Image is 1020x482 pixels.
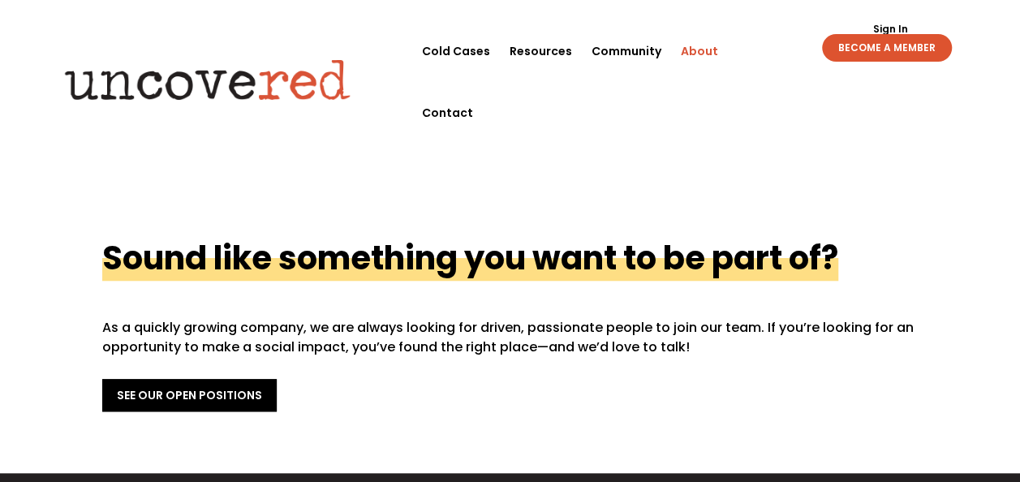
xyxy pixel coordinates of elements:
h2: Sound like something you want to be part of? [102,235,838,281]
img: Uncovered logo [51,48,364,111]
a: Community [592,20,661,82]
a: BECOME A MEMBER [822,34,952,62]
span: — [537,338,549,356]
a: Cold Cases [422,20,490,82]
a: Contact [422,82,473,144]
a: See Our Open Positions [102,379,277,411]
a: Sign In [863,24,916,34]
a: About [681,20,718,82]
a: Resources [510,20,572,82]
p: As a quickly growing company, we are always looking for driven, passionate people to join our tea... [102,318,919,357]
